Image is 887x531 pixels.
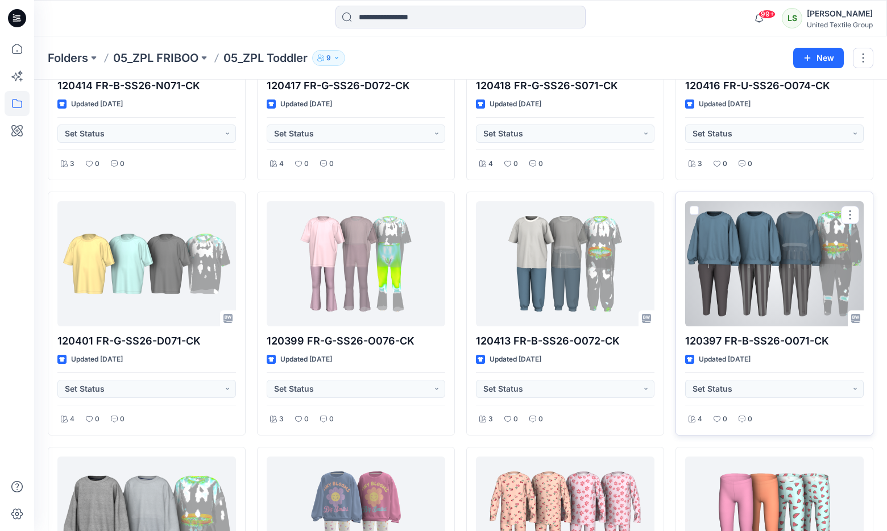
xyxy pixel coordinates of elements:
[95,158,100,170] p: 0
[748,158,752,170] p: 0
[70,158,74,170] p: 3
[685,78,864,94] p: 120416 FR-U-SS26-O074-CK
[699,354,751,366] p: Updated [DATE]
[476,333,654,349] p: 120413 FR-B-SS26-O072-CK
[723,413,727,425] p: 0
[57,201,236,326] a: 120401 FR-G-SS26-D071-CK
[280,354,332,366] p: Updated [DATE]
[538,413,543,425] p: 0
[223,50,308,66] p: 05_ZPL Toddler
[279,158,284,170] p: 4
[698,158,702,170] p: 3
[723,158,727,170] p: 0
[304,413,309,425] p: 0
[267,333,445,349] p: 120399 FR-G-SS26-O076-CK
[476,78,654,94] p: 120418 FR-G-SS26-S071-CK
[329,158,334,170] p: 0
[71,354,123,366] p: Updated [DATE]
[476,201,654,326] a: 120413 FR-B-SS26-O072-CK
[488,158,493,170] p: 4
[304,158,309,170] p: 0
[120,158,125,170] p: 0
[782,8,802,28] div: LS
[95,413,100,425] p: 0
[513,413,518,425] p: 0
[113,50,198,66] a: 05_ZPL FRIBOO
[758,10,776,19] span: 99+
[685,333,864,349] p: 120397 FR-B-SS26-O071-CK
[513,158,518,170] p: 0
[120,413,125,425] p: 0
[70,413,74,425] p: 4
[699,98,751,110] p: Updated [DATE]
[698,413,702,425] p: 4
[57,78,236,94] p: 120414 FR-B-SS26-N071-CK
[279,413,284,425] p: 3
[490,98,541,110] p: Updated [DATE]
[490,354,541,366] p: Updated [DATE]
[488,413,493,425] p: 3
[267,201,445,326] a: 120399 FR-G-SS26-O076-CK
[280,98,332,110] p: Updated [DATE]
[793,48,844,68] button: New
[312,50,345,66] button: 9
[267,78,445,94] p: 120417 FR-G-SS26-D072-CK
[329,413,334,425] p: 0
[48,50,88,66] a: Folders
[326,52,331,64] p: 9
[807,20,873,29] div: United Textile Group
[538,158,543,170] p: 0
[57,333,236,349] p: 120401 FR-G-SS26-D071-CK
[71,98,123,110] p: Updated [DATE]
[685,201,864,326] a: 120397 FR-B-SS26-O071-CK
[748,413,752,425] p: 0
[807,7,873,20] div: [PERSON_NAME]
